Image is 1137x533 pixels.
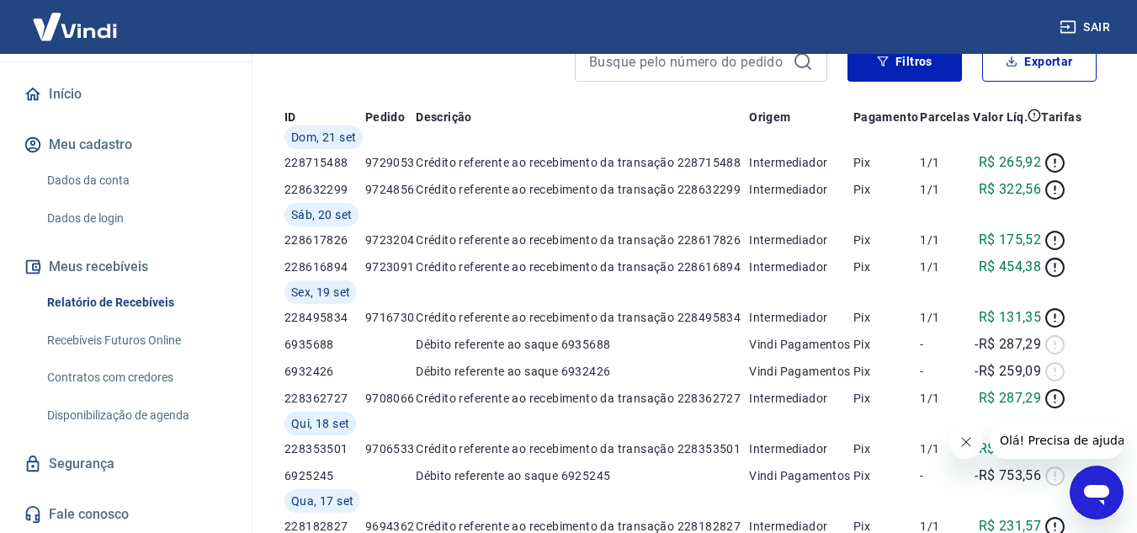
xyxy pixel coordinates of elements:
a: Relatório de Recebíveis [40,285,231,320]
p: 228362727 [284,390,365,407]
a: Dados de login [40,201,231,236]
span: Dom, 21 set [291,129,356,146]
a: Contratos com credores [40,360,231,395]
p: 9716730 [365,309,416,326]
input: Busque pelo número do pedido [589,49,786,74]
button: Filtros [847,41,962,82]
p: 9723204 [365,232,416,248]
p: Pix [853,309,921,326]
p: Pagamento [853,109,919,125]
p: 228617826 [284,232,365,248]
p: R$ 287,29 [979,388,1042,408]
button: Meu cadastro [20,126,231,163]
p: 228616894 [284,259,365,275]
p: Crédito referente ao recebimento da transação 228362727 [416,390,749,407]
span: Qui, 18 set [291,415,349,432]
p: Pix [853,363,921,380]
a: Recebíveis Futuros Online [40,323,231,358]
p: 1/1 [920,309,971,326]
p: Valor Líq. [973,109,1028,125]
iframe: Botão para abrir a janela de mensagens [1070,466,1124,520]
p: R$ 322,56 [979,179,1042,200]
p: 1/1 [920,440,971,457]
p: Vindi Pagamentos [749,363,853,380]
p: 228495834 [284,309,365,326]
p: R$ 131,35 [979,307,1042,328]
p: 9724856 [365,181,416,198]
p: Crédito referente ao recebimento da transação 228632299 [416,181,749,198]
p: Pix [853,390,921,407]
p: 1/1 [920,181,971,198]
p: Parcelas [920,109,970,125]
p: Crédito referente ao recebimento da transação 228353501 [416,440,749,457]
p: ID [284,109,296,125]
p: Pix [853,259,921,275]
p: Intermediador [749,309,853,326]
p: Pix [853,336,921,353]
p: Crédito referente ao recebimento da transação 228495834 [416,309,749,326]
p: 6932426 [284,363,365,380]
p: 9729053 [365,154,416,171]
p: R$ 454,38 [979,257,1042,277]
p: Débito referente ao saque 6925245 [416,467,749,484]
span: Sex, 19 set [291,284,350,301]
p: -R$ 753,56 [975,466,1041,486]
p: - [920,336,971,353]
iframe: Fechar mensagem [949,425,983,459]
p: -R$ 287,29 [975,334,1041,354]
p: Intermediador [749,181,853,198]
p: Origem [749,109,790,125]
p: 1/1 [920,154,971,171]
span: Sáb, 20 set [291,206,352,223]
p: Descrição [416,109,472,125]
p: Crédito referente ao recebimento da transação 228715488 [416,154,749,171]
p: Pedido [365,109,405,125]
p: Vindi Pagamentos [749,467,853,484]
p: R$ 175,52 [979,230,1042,250]
p: R$ 265,92 [979,152,1042,173]
iframe: Mensagem da empresa [990,422,1124,459]
p: 1/1 [920,390,971,407]
p: Intermediador [749,154,853,171]
a: Disponibilização de agenda [40,398,231,433]
p: Pix [853,232,921,248]
span: Olá! Precisa de ajuda? [10,12,141,25]
p: Intermediador [749,232,853,248]
p: Crédito referente ao recebimento da transação 228616894 [416,259,749,275]
button: Meus recebíveis [20,248,231,285]
p: Tarifas [1041,109,1081,125]
p: Débito referente ao saque 6932426 [416,363,749,380]
p: 9706533 [365,440,416,457]
p: - [920,467,971,484]
p: Débito referente ao saque 6935688 [416,336,749,353]
p: -R$ 259,09 [975,361,1041,381]
a: Segurança [20,445,231,482]
p: 1/1 [920,259,971,275]
p: 1/1 [920,232,971,248]
p: Pix [853,181,921,198]
a: Fale conosco [20,496,231,533]
p: Intermediador [749,390,853,407]
p: Pix [853,154,921,171]
p: - [920,363,971,380]
p: 228353501 [284,440,365,457]
p: Pix [853,467,921,484]
img: Vindi [20,1,130,52]
p: 6925245 [284,467,365,484]
p: Intermediador [749,440,853,457]
p: 228715488 [284,154,365,171]
a: Início [20,76,231,113]
button: Exportar [982,41,1097,82]
p: 9708066 [365,390,416,407]
p: Pix [853,440,921,457]
p: 228632299 [284,181,365,198]
p: 6935688 [284,336,365,353]
p: 9723091 [365,259,416,275]
p: Crédito referente ao recebimento da transação 228617826 [416,232,749,248]
button: Sair [1056,12,1117,43]
a: Dados da conta [40,163,231,198]
p: Intermediador [749,259,853,275]
span: Qua, 17 set [291,493,353,509]
p: Vindi Pagamentos [749,336,853,353]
